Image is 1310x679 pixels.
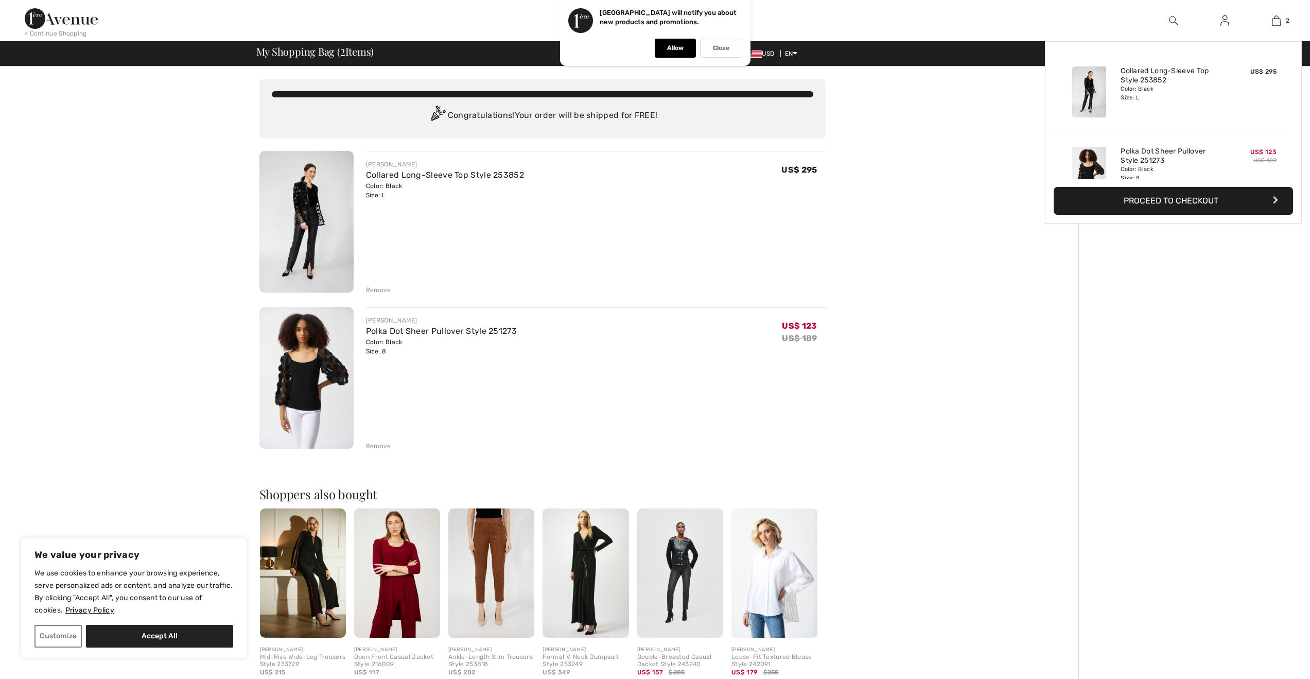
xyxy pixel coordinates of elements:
button: Proceed to Checkout [1054,187,1293,215]
div: [PERSON_NAME] [637,646,723,654]
span: US$ 295 [1250,68,1277,75]
div: Formal V-Neck Jumpsuit Style 253249 [543,654,628,668]
a: Polka Dot Sheer Pullover Style 251273 [366,326,517,336]
a: Privacy Policy [65,605,115,615]
p: Allow [667,44,684,52]
div: < Continue Shopping [25,29,87,38]
img: Formal V-Neck Jumpsuit Style 253249 [543,508,628,638]
span: US$ 349 [543,669,570,676]
s: US$ 189 [1253,157,1277,164]
div: Mid-Rise Wide-Leg Trousers Style 253729 [260,654,346,668]
div: Loose-Fit Textured Blouse Style 242091 [731,654,817,668]
img: US Dollar [745,50,762,58]
div: Double-Breasted Casual Jacket Style 243240 [637,654,723,668]
span: US$ 215 [260,669,286,676]
img: 1ère Avenue [25,8,98,29]
div: [PERSON_NAME] [260,646,346,654]
button: Accept All [86,625,233,648]
div: We value your privacy [21,538,247,658]
div: Open Front Casual Jacket Style 216009 [354,654,440,668]
div: Remove [366,442,391,451]
p: [GEOGRAPHIC_DATA] will notify you about new products and promotions. [600,9,737,26]
div: [PERSON_NAME] [731,646,817,654]
img: Loose-Fit Textured Blouse Style 242091 [731,508,817,638]
span: US$ 123 [1250,148,1277,156]
img: Open Front Casual Jacket Style 216009 [354,508,440,638]
div: Ankle-Length Slim Trousers Style 253818 [448,654,534,668]
span: EN [785,50,798,57]
span: 2 [1286,16,1289,25]
span: US$ 157 [637,669,663,676]
span: $285 [669,668,685,677]
div: [PERSON_NAME] [448,646,534,654]
div: [PERSON_NAME] [366,316,517,325]
span: $255 [763,668,779,677]
div: Color: Black Size: L [366,181,524,200]
span: US$ 123 [782,321,817,331]
img: Mid-Rise Wide-Leg Trousers Style 253729 [260,508,346,638]
span: USD [745,50,778,57]
p: Close [713,44,729,52]
div: [PERSON_NAME] [543,646,628,654]
div: Color: Black Size: 8 [366,337,517,356]
div: Color: Black Size: L [1121,85,1222,101]
a: Sign In [1212,14,1237,27]
span: US$ 202 [448,669,475,676]
p: We use cookies to enhance your browsing experience, serve personalized ads or content, and analyz... [34,567,233,617]
a: 2 [1251,14,1301,27]
span: US$ 179 [731,669,757,676]
button: Customize [34,625,82,648]
img: My Bag [1272,14,1281,27]
a: Collared Long-Sleeve Top Style 253852 [1121,66,1222,85]
img: Polka Dot Sheer Pullover Style 251273 [1072,147,1106,198]
a: Collared Long-Sleeve Top Style 253852 [366,170,524,180]
span: US$ 295 [781,165,817,175]
span: 2 [340,44,345,57]
s: US$ 189 [782,333,817,343]
img: Double-Breasted Casual Jacket Style 243240 [637,508,723,638]
a: Polka Dot Sheer Pullover Style 251273 [1121,147,1222,165]
div: [PERSON_NAME] [354,646,440,654]
div: Congratulations! Your order will be shipped for FREE! [272,106,813,126]
img: Collared Long-Sleeve Top Style 253852 [259,151,354,293]
img: search the website [1169,14,1178,27]
img: Congratulation2.svg [427,106,448,126]
div: Remove [366,285,391,295]
span: My Shopping Bag ( Items) [256,46,374,57]
img: My Info [1220,14,1229,27]
span: US$ 117 [354,669,379,676]
div: Color: Black Size: 8 [1121,165,1222,182]
img: Ankle-Length Slim Trousers Style 253818 [448,508,534,638]
p: We value your privacy [34,549,233,561]
img: Collared Long-Sleeve Top Style 253852 [1072,66,1106,117]
img: Polka Dot Sheer Pullover Style 251273 [259,307,354,449]
h2: Shoppers also bought [259,488,826,500]
div: [PERSON_NAME] [366,160,524,169]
